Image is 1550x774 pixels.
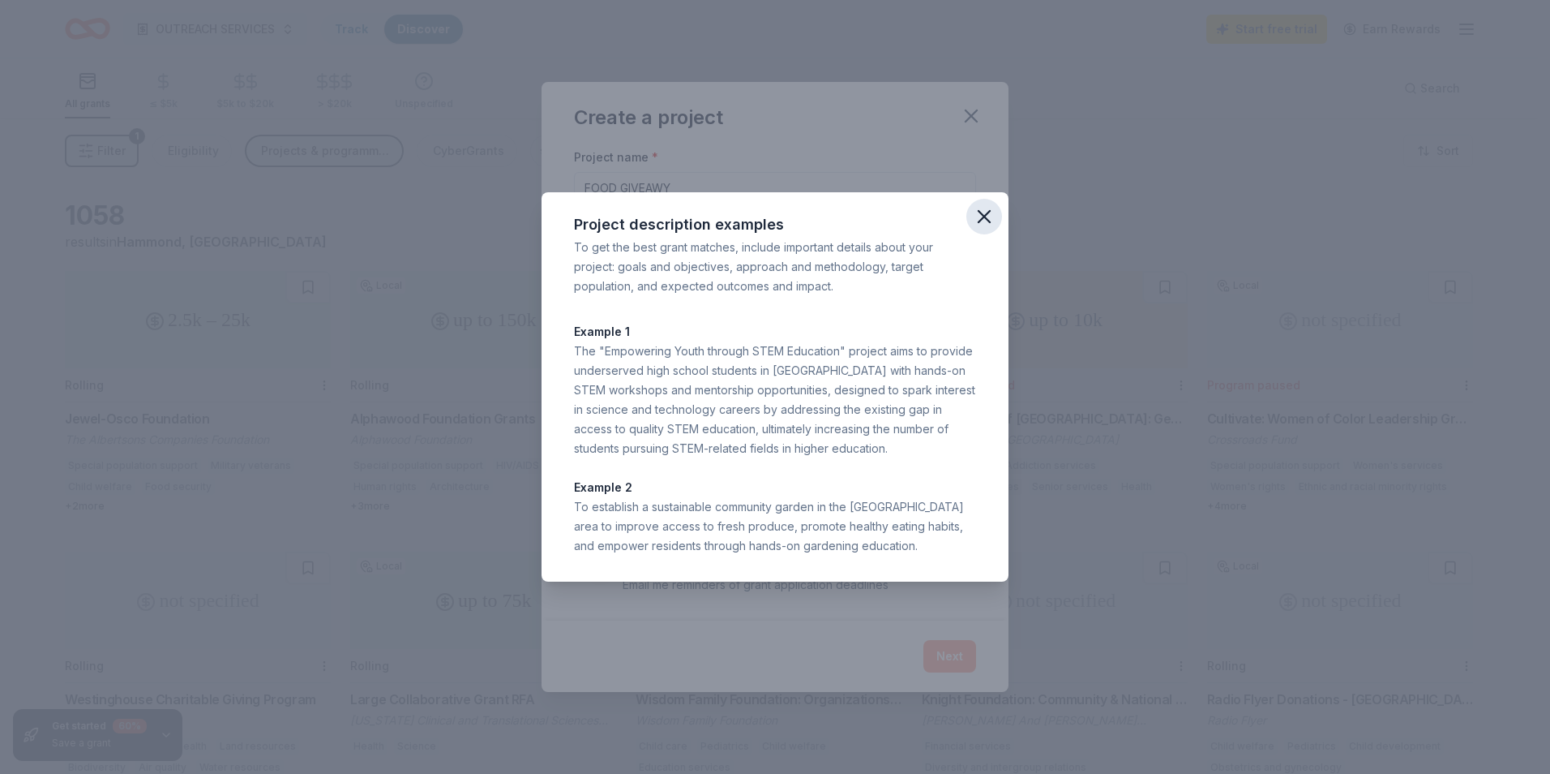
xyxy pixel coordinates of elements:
p: Example 2 [574,478,976,497]
div: The "Empowering Youth through STEM Education" project aims to provide underserved high school stu... [574,342,976,458]
div: Project description examples [574,212,976,238]
div: To establish a sustainable community garden in the [GEOGRAPHIC_DATA] area to improve access to fr... [574,497,976,556]
div: To get the best grant matches, include important details about your project: goals and objectives... [574,238,976,296]
p: Example 1 [574,322,976,342]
